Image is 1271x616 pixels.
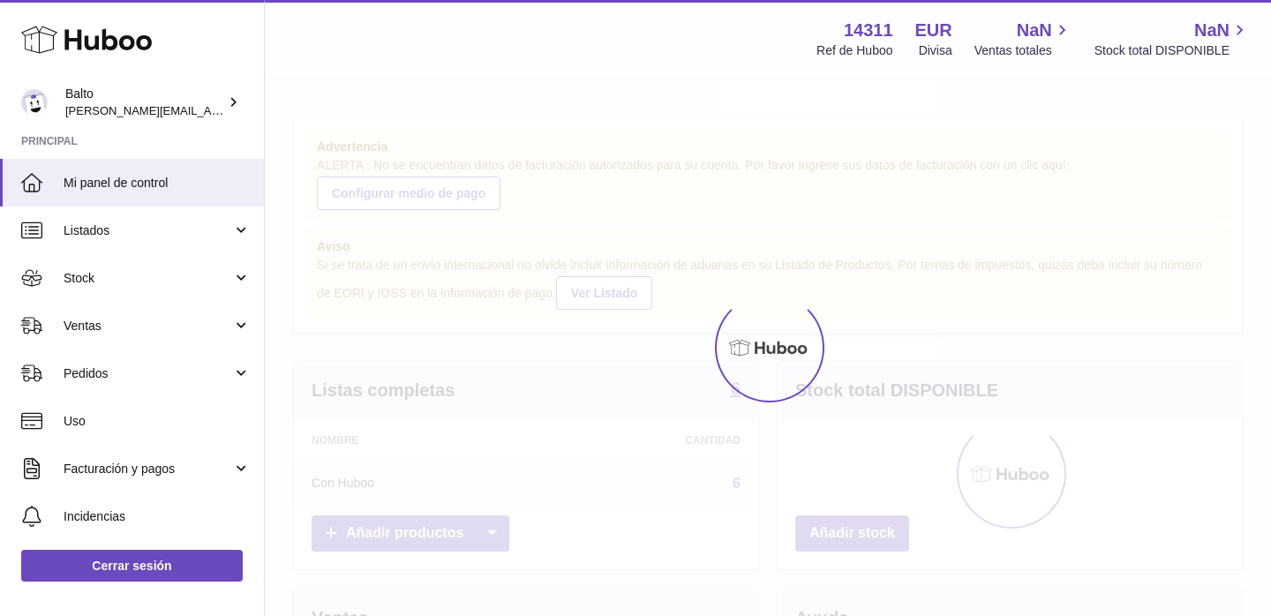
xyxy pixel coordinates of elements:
span: Facturación y pagos [64,461,232,477]
div: Balto [65,86,224,119]
img: dani@balto.fr [21,89,48,116]
div: Divisa [919,42,952,59]
span: Stock total DISPONIBLE [1094,42,1250,59]
a: Cerrar sesión [21,550,243,582]
span: Ventas totales [974,42,1072,59]
a: NaN Ventas totales [974,19,1072,59]
strong: EUR [915,19,952,42]
a: NaN Stock total DISPONIBLE [1094,19,1250,59]
span: Listados [64,222,232,239]
span: [PERSON_NAME][EMAIL_ADDRESS][DOMAIN_NAME] [65,103,354,117]
span: NaN [1194,19,1230,42]
span: Incidencias [64,508,251,525]
span: NaN [1017,19,1052,42]
span: Pedidos [64,365,232,382]
span: Ventas [64,318,232,334]
span: Mi panel de control [64,175,251,192]
span: Stock [64,270,232,287]
span: Uso [64,413,251,430]
strong: 14311 [844,19,893,42]
div: Ref de Huboo [816,42,892,59]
